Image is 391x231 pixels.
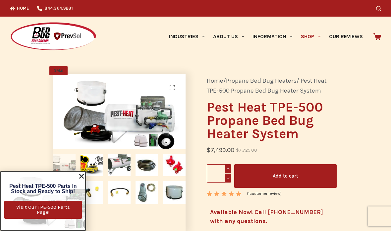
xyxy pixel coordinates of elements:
[297,17,325,56] a: Shop
[207,164,231,183] input: Product quantity
[186,108,318,114] a: Majorly Approved Vendor by Truly Nolen
[207,191,242,227] span: Rated out of 5 based on customer rating
[163,154,186,176] img: Red 10-PSI Regulator for Pest Heat TPE-500
[81,181,103,204] img: POL Fitting for Pest Heat TPE-500
[236,148,257,153] bdi: 7,725.00
[207,101,337,140] h1: Pest Heat TPE-500 Propane Bed Bug Heater System
[207,146,211,154] span: $
[186,74,318,149] img: Majorly Approved Vendor by Truly Nolen
[108,154,131,176] img: Pest Heat TPE-500 Propane Heater to treat bed bugs, termites, and stored pests such as Grain Beatles
[210,208,333,226] h4: Available Now! Call [PHONE_NUMBER] with any questions.
[4,184,82,194] h6: Pest Heat TPE-500 Parts In Stock and Ready to Ship!
[78,173,85,180] a: Close
[234,164,337,188] button: Add to cart
[53,74,186,149] img: Pest Heat TPE-500 Propane Heater Basic Package
[207,76,337,96] nav: Breadcrumb
[10,22,97,51] img: Prevsol/Bed Bug Heat Doctor
[166,81,179,94] a: View full-screen image gallery
[81,154,103,176] img: Majorly Approved Vendor by Truly Nolen
[207,146,234,154] bdi: 7,499.00
[4,201,82,219] a: Visit Our TPE-500 Parts Page!
[163,181,186,204] img: Metal 18” duct adapter for Pest Heat TPE-500
[247,191,282,197] a: (1customer review)
[136,154,158,176] img: 50-foot propane hose for Pest Heat TPE-500
[108,181,131,204] img: 24” Pigtail for Pest Heat TPE-500
[207,77,223,84] a: Home
[165,17,367,56] nav: Primary
[209,17,248,56] a: About Us
[53,108,186,114] a: Pest Heat TPE-500 Propane Heater Basic Package
[136,181,158,204] img: 18” by 25’ mylar duct for Pest Heat TPE-500
[165,17,209,56] a: Industries
[249,17,297,56] a: Information
[49,66,68,75] span: SALE
[207,191,211,201] span: 1
[12,205,74,215] span: Visit Our TPE-500 Parts Page!
[207,191,242,196] div: Rated 5.00 out of 5
[325,17,367,56] a: Our Reviews
[53,154,76,176] img: Pest Heat TPE-500 Propane Heater Basic Package
[376,6,381,11] button: Search
[226,77,297,84] a: Propane Bed Bug Heaters
[248,191,250,196] span: 1
[236,148,239,153] span: $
